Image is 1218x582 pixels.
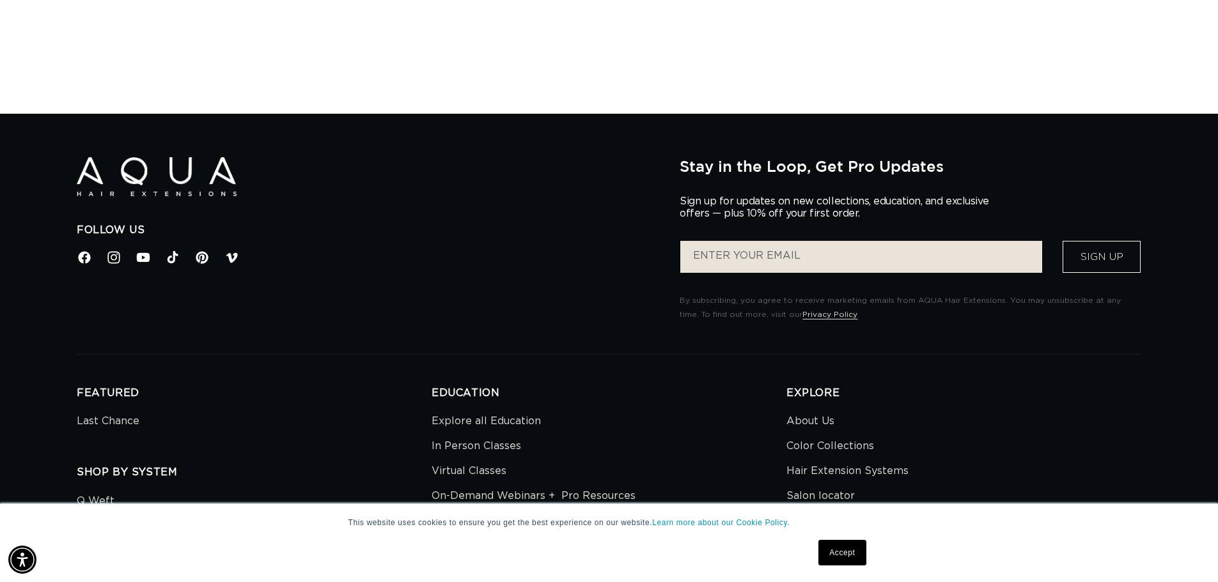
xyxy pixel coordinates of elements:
h2: Stay in the Loop, Get Pro Updates [680,157,1141,175]
h2: FEATURED [77,387,432,400]
iframe: Chat Widget [1154,521,1218,582]
p: Sign up for updates on new collections, education, and exclusive offers — plus 10% off your first... [680,195,999,220]
a: About Us [786,412,834,434]
h2: EDUCATION [432,387,786,400]
a: Color Collections [786,434,874,459]
a: In Person Classes [432,434,521,459]
button: Sign Up [1063,241,1141,273]
p: This website uses cookies to ensure you get the best experience on our website. [348,517,870,528]
a: Privacy Policy [802,310,857,318]
a: Hair Extension Systems [786,459,909,484]
img: Aqua Hair Extensions [77,157,237,196]
a: Q Weft [77,492,114,514]
h2: EXPLORE [786,387,1141,400]
div: Accessibility Menu [8,546,36,574]
a: On-Demand Webinars + Pro Resources [432,484,636,509]
h2: SHOP BY SYSTEM [77,466,432,479]
a: Learn more about our Cookie Policy. [652,518,790,527]
p: By subscribing, you agree to receive marketing emails from AQUA Hair Extensions. You may unsubscr... [680,294,1141,321]
a: Last Chance [77,412,139,434]
a: Salon locator [786,484,855,509]
a: Accept [818,540,866,565]
a: Virtual Classes [432,459,506,484]
a: Explore all Education [432,412,541,434]
input: ENTER YOUR EMAIL [680,241,1042,273]
h2: Follow Us [77,224,660,237]
div: 聊天小组件 [1154,521,1218,582]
